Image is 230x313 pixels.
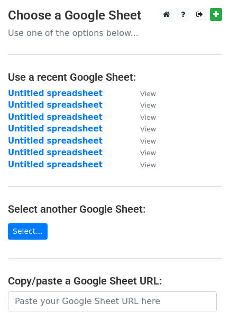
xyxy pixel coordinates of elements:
a: Untitled spreadsheet [8,136,103,146]
a: Untitled spreadsheet [8,112,103,122]
small: View [140,90,156,98]
a: Untitled spreadsheet [8,89,103,98]
a: Untitled spreadsheet [8,124,103,134]
a: View [130,100,156,110]
h4: Select another Google Sheet: [8,203,222,215]
a: Untitled spreadsheet [8,100,103,110]
input: Paste your Google Sheet URL here [8,291,217,311]
h4: Copy/paste a Google Sheet URL: [8,274,222,287]
small: View [140,125,156,133]
a: Select... [8,223,48,240]
h4: Use a recent Google Sheet: [8,71,222,83]
a: Untitled spreadsheet [8,148,103,157]
a: View [130,136,156,146]
small: View [140,149,156,157]
small: View [140,113,156,121]
small: View [140,101,156,109]
p: Use one of the options below... [8,27,222,39]
a: View [130,124,156,134]
a: View [130,112,156,122]
h3: Choose a Google Sheet [8,8,222,23]
a: View [130,148,156,157]
a: Untitled spreadsheet [8,160,103,169]
a: View [130,160,156,169]
small: View [140,161,156,169]
small: View [140,137,156,145]
a: View [130,89,156,98]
